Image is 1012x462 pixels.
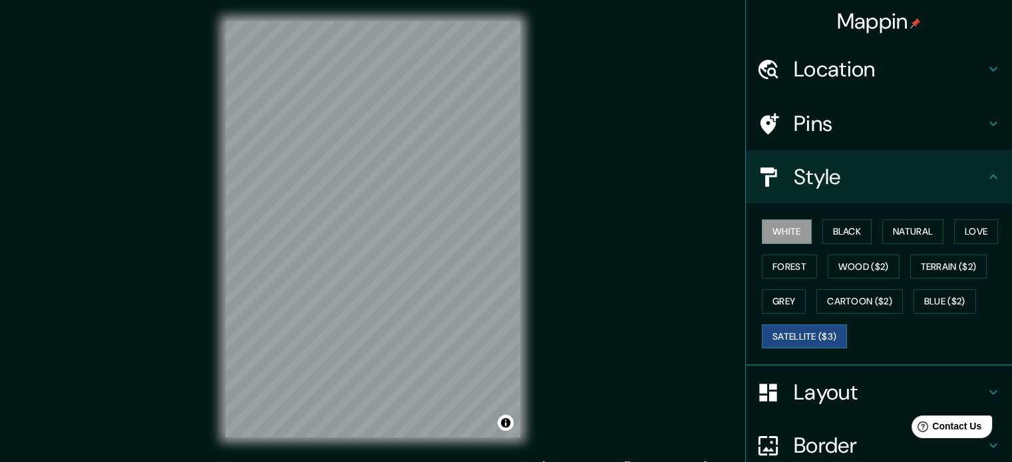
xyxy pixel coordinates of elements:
[762,255,817,279] button: Forest
[882,219,943,244] button: Natural
[816,289,903,314] button: Cartoon ($2)
[794,110,985,137] h4: Pins
[746,43,1012,96] div: Location
[910,18,921,29] img: pin-icon.png
[910,255,987,279] button: Terrain ($2)
[794,164,985,190] h4: Style
[822,219,872,244] button: Black
[954,219,998,244] button: Love
[226,21,520,437] canvas: Map
[762,219,812,244] button: White
[914,289,976,314] button: Blue ($2)
[746,150,1012,203] div: Style
[837,8,922,35] h4: Mappin
[894,410,997,447] iframe: Help widget launcher
[828,255,900,279] button: Wood ($2)
[762,289,806,314] button: Grey
[498,415,514,431] button: Toggle attribution
[746,366,1012,419] div: Layout
[746,97,1012,150] div: Pins
[794,56,985,82] h4: Location
[762,324,847,349] button: Satellite ($3)
[794,432,985,459] h4: Border
[794,379,985,405] h4: Layout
